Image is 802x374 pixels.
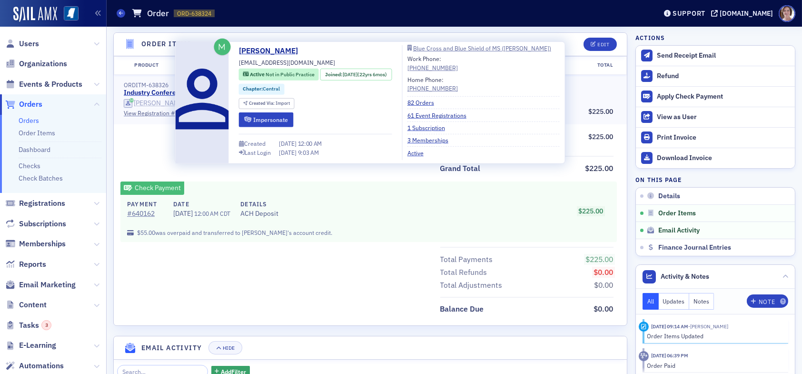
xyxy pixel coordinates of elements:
a: 61 Event Registrations [407,111,474,119]
div: Refund [657,72,790,81]
span: Automations [19,361,64,371]
span: $0.00 [594,267,614,277]
span: Total Refunds [440,267,491,278]
div: Support [673,9,705,18]
a: Dashboard [19,145,50,154]
span: Active [250,71,266,78]
a: Orders [19,116,39,125]
span: 12:00 AM [298,140,322,147]
h4: Email Activity [141,343,202,353]
div: Print Invoice [657,133,790,142]
a: 1 Subscription [407,123,452,132]
a: Chapter:Central [243,85,280,93]
a: Users [5,39,39,49]
span: [DATE] [279,140,298,147]
a: E-Learning [5,340,56,351]
a: Orders [5,99,42,110]
div: (22yrs 6mos) [343,71,387,78]
span: $225.00 [586,254,614,264]
div: [PHONE_NUMBER] [407,63,458,71]
button: Updates [659,293,690,310]
a: [PERSON_NAME] [239,45,305,57]
a: Content [5,300,47,310]
div: Grand Total [440,163,481,174]
span: Registrations [19,198,65,209]
span: Total Payments [440,254,496,265]
span: Grand Total [440,163,484,174]
a: Blue Cross and Blue Shield of MS ([PERSON_NAME]) [407,45,560,51]
a: Check Batches [19,174,63,182]
div: [PERSON_NAME] [134,99,185,108]
a: Subscriptions [5,219,66,229]
a: Events & Products [5,79,82,90]
div: Hide [223,345,235,351]
div: Active: Active: Not in Public Practice [239,69,319,81]
button: Edit [584,38,616,51]
span: [DATE] [173,209,194,218]
div: Created [244,141,266,146]
a: Print Invoice [636,127,795,148]
div: Edit [597,42,609,47]
div: [PERSON_NAME] [242,228,287,237]
span: $225.00 [589,107,614,116]
div: 3 [41,320,51,330]
a: Tasks3 [5,320,51,331]
span: ORD-638324 [177,10,211,18]
button: Notes [689,293,714,310]
div: Order Paid [647,361,782,370]
span: 9:03 AM [298,149,319,156]
div: Chapter: [239,84,285,95]
span: $225.00 [589,132,614,141]
div: Balance Due [440,303,484,315]
div: Activity [639,322,649,332]
a: Organizations [5,59,67,69]
span: [DATE] [343,71,357,77]
div: Work Phone: [407,54,458,72]
button: Send Receipt Email [636,46,795,66]
a: Registrations [5,198,65,209]
span: Orders [19,99,42,110]
span: $0.00 [594,280,614,290]
span: Joined : [325,71,343,78]
button: Apply Check Payment [636,86,795,107]
a: SailAMX [13,7,57,22]
h4: Details [240,200,278,208]
div: Last Login [245,150,271,155]
div: Created Via: Import [239,98,295,109]
span: Email Marketing [19,280,76,290]
span: Finance Journal Entries [658,243,731,252]
button: [DOMAIN_NAME] [711,10,776,17]
a: Reports [5,259,46,270]
button: Impersonate [239,112,294,127]
a: [PHONE_NUMBER] [407,84,458,92]
div: Total [520,61,620,69]
div: Total Payments [440,254,493,265]
span: Activity & Notes [661,272,710,282]
a: View Registration #638329 [124,109,414,117]
span: Content [19,300,47,310]
span: Tasks [19,320,51,331]
span: Lydia Carlisle [688,323,728,330]
span: CDT [218,210,231,217]
p: was overpaid and transferred to 's account credit. [120,228,617,242]
span: Reports [19,259,46,270]
h4: Order Items [141,39,192,49]
time: 5/20/2025 06:39 PM [651,352,688,359]
span: Users [19,39,39,49]
a: Automations [5,361,64,371]
span: $0.00 [594,304,614,313]
span: Memberships [19,239,66,249]
div: Apply Check Payment [657,92,790,101]
a: Email Marketing [5,280,76,290]
a: Checks [19,162,40,170]
span: Not in Public Practice [266,71,315,78]
div: Blue Cross and Blue Shield of MS ([PERSON_NAME]) [413,46,551,51]
div: View as User [657,113,790,121]
img: SailAMX [64,6,79,21]
button: Refund [636,66,795,86]
a: Memberships [5,239,66,249]
span: Balance Due [440,303,487,315]
h4: Payment [127,200,163,208]
button: Note [747,294,788,308]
